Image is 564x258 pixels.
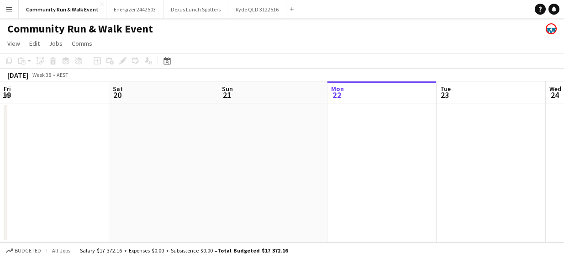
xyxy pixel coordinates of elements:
button: Community Run & Walk Event [19,0,106,18]
button: Dexus Lunch Spotters [163,0,228,18]
a: View [4,38,24,49]
a: Comms [68,38,96,49]
span: 22 [330,90,344,100]
span: 21 [221,90,233,100]
span: Comms [72,39,92,48]
a: Jobs [45,38,66,49]
span: Sun [222,85,233,93]
span: Tue [440,85,451,93]
span: All jobs [50,247,72,254]
app-user-avatar: Kristin Kenneally [546,23,557,34]
span: Edit [29,39,40,48]
div: AEST [57,71,69,78]
span: Mon [331,85,344,93]
h1: Community Run & Walk Event [7,22,153,36]
a: Edit [26,38,43,49]
span: Wed [549,85,561,93]
span: Sat [113,85,123,93]
span: Week 38 [30,71,53,78]
div: [DATE] [7,70,28,80]
span: 23 [439,90,451,100]
span: Jobs [49,39,63,48]
span: Budgeted [15,247,41,254]
span: View [7,39,20,48]
span: Total Budgeted $17 372.16 [217,247,288,254]
button: Energizer 2442503 [106,0,163,18]
span: 20 [111,90,123,100]
span: 19 [2,90,11,100]
span: Fri [4,85,11,93]
span: 24 [548,90,561,100]
button: Budgeted [5,246,42,256]
div: Salary $17 372.16 + Expenses $0.00 + Subsistence $0.00 = [80,247,288,254]
button: Ryde QLD 3122516 [228,0,286,18]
